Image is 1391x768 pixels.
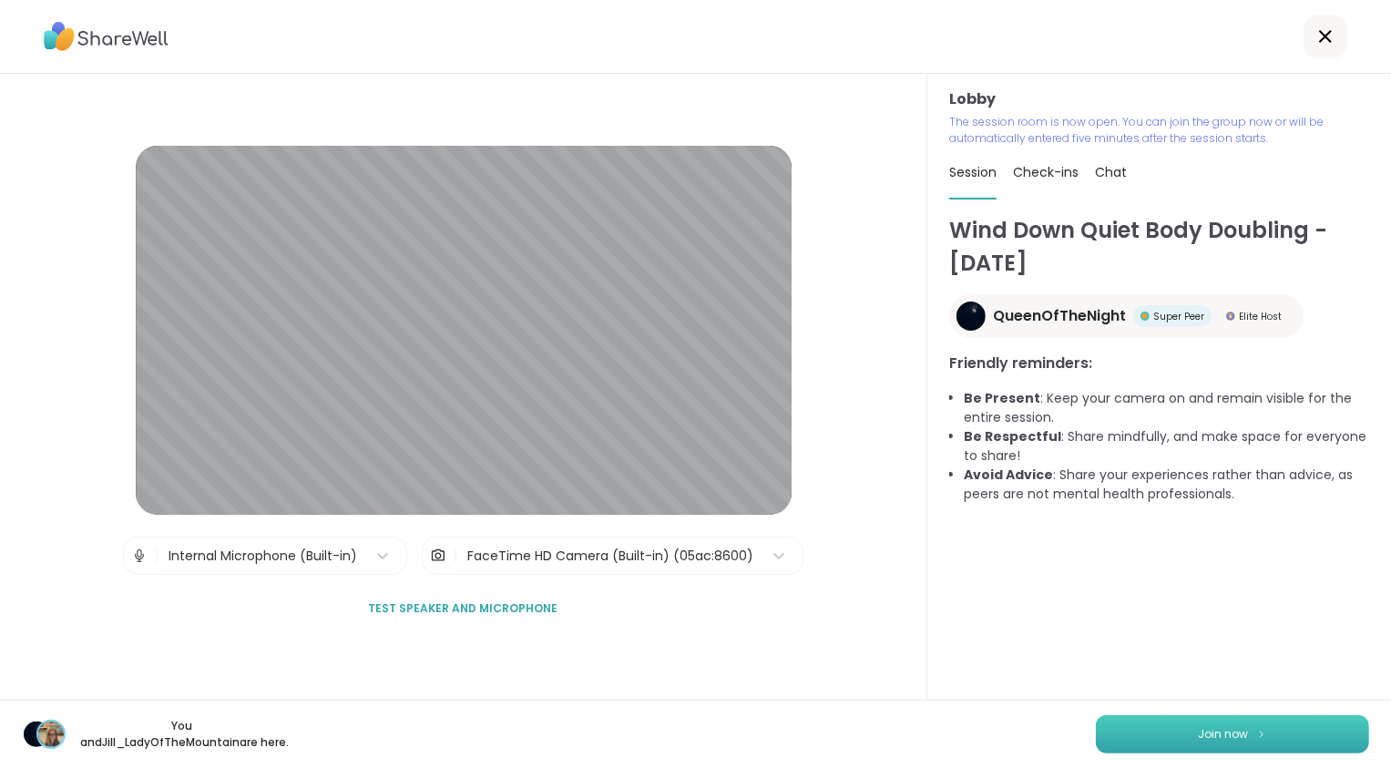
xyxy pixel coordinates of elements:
[1199,726,1249,742] span: Join now
[430,538,446,574] img: Camera
[964,466,1369,504] li: : Share your experiences rather than advice, as peers are not mental health professionals.
[1096,715,1369,753] button: Join now
[1095,163,1127,181] span: Chat
[949,214,1369,280] h1: Wind Down Quiet Body Doubling - [DATE]
[964,389,1369,427] li: : Keep your camera on and remain visible for the entire session.
[44,15,169,57] img: ShareWell Logo
[949,163,997,181] span: Session
[1239,310,1282,323] span: Elite Host
[964,389,1040,407] b: Be Present
[956,302,986,331] img: QueenOfTheNight
[949,294,1304,338] a: QueenOfTheNightQueenOfTheNightSuper PeerSuper PeerElite HostElite Host
[964,427,1369,466] li: : Share mindfully, and make space for everyone to share!
[155,538,159,574] span: |
[169,547,357,566] div: Internal Microphone (Built-in)
[1140,312,1150,321] img: Super Peer
[1226,312,1235,321] img: Elite Host
[1256,729,1267,739] img: ShareWell Logomark
[964,427,1061,445] b: Be Respectful
[1153,310,1204,323] span: Super Peer
[949,88,1369,110] h3: Lobby
[467,547,753,566] div: FaceTime HD Camera (Built-in) (05ac:8600)
[454,538,458,574] span: |
[80,718,284,751] p: You and Jill_LadyOfTheMountain are here.
[949,114,1369,147] p: The session room is now open. You can join the group now or will be automatically entered five mi...
[24,722,49,747] img: QueenOfTheNight
[362,589,566,628] button: Test speaker and microphone
[1013,163,1079,181] span: Check-ins
[949,353,1369,374] h3: Friendly reminders:
[131,538,148,574] img: Microphone
[369,600,558,617] span: Test speaker and microphone
[964,466,1053,484] b: Avoid Advice
[38,722,64,747] img: Jill_LadyOfTheMountain
[993,305,1126,327] span: QueenOfTheNight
